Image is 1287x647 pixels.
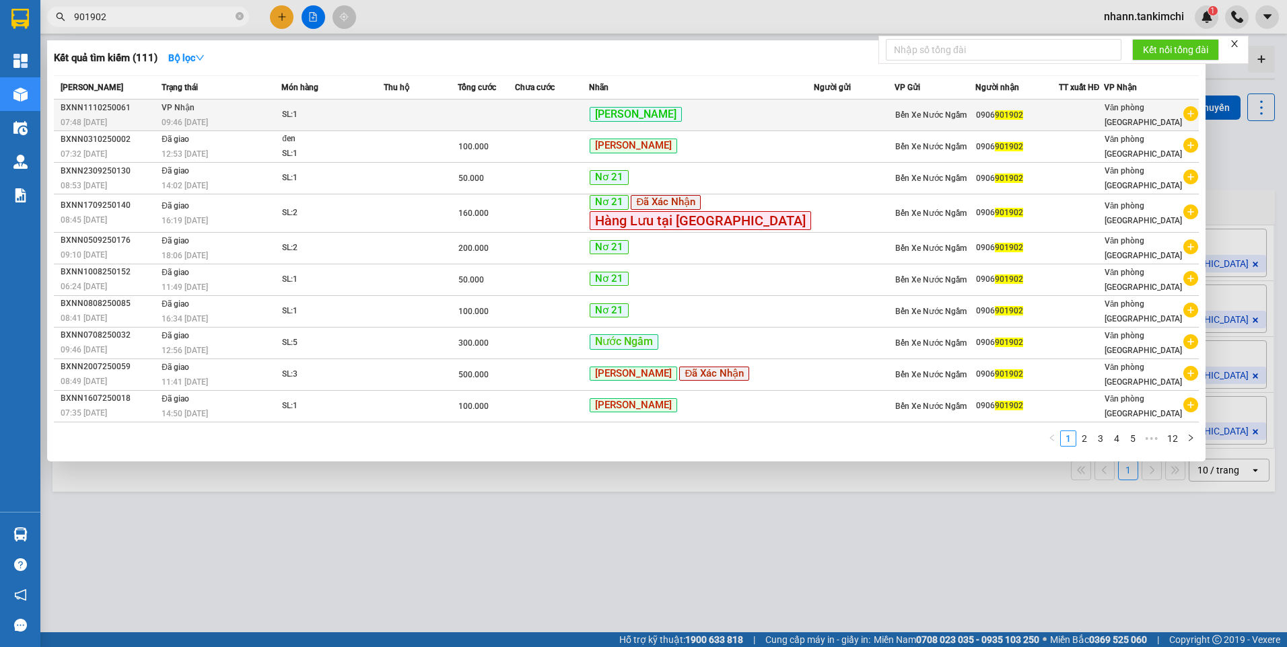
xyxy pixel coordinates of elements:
[458,243,489,253] span: 200.000
[1183,169,1198,184] span: plus-circle
[162,331,189,340] span: Đã giao
[61,101,158,115] div: BXNN1110250061
[1143,42,1208,57] span: Kết nối tổng đài
[975,83,1019,92] span: Người nhận
[458,275,484,284] span: 50.000
[1183,430,1199,447] li: Next Page
[631,195,701,210] span: Đã Xác Nhận
[1109,431,1124,446] a: 4
[1105,268,1182,292] span: Văn phòng [GEOGRAPHIC_DATA]
[995,110,1023,120] span: 901902
[976,172,1058,186] div: 0906
[1104,83,1137,92] span: VP Nhận
[590,334,658,350] span: Nước Ngầm
[168,52,205,63] strong: Bộ lọc
[1105,363,1182,387] span: Văn phòng [GEOGRAPHIC_DATA]
[61,198,158,213] div: BXNN1709250140
[61,181,107,190] span: 08:53 [DATE]
[1183,366,1198,381] span: plus-circle
[1105,135,1182,159] span: Văn phòng [GEOGRAPHIC_DATA]
[1105,331,1182,355] span: Văn phòng [GEOGRAPHIC_DATA]
[61,345,107,354] span: 09:46 [DATE]
[61,297,158,311] div: BXNN0808250085
[1183,397,1198,412] span: plus-circle
[895,402,967,411] span: Bến Xe Nước Ngầm
[1141,430,1162,447] span: •••
[162,299,189,309] span: Đã giao
[995,338,1023,347] span: 901902
[61,118,107,127] span: 07:48 [DATE]
[458,208,489,218] span: 160.000
[1077,431,1092,446] a: 2
[895,243,967,253] span: Bến Xe Nước Ngầm
[61,391,158,406] div: BXNN1607250018
[895,275,967,284] span: Bến Xe Nước Ngầm
[1092,430,1109,447] li: 3
[11,9,29,29] img: logo-vxr
[162,201,189,211] span: Đã giao
[162,268,189,277] span: Đã giao
[1044,430,1060,447] button: left
[13,121,28,135] img: warehouse-icon
[590,303,629,318] span: Nơ 21
[282,147,383,161] div: SL: 1
[61,408,107,418] span: 07:35 [DATE]
[162,216,208,225] span: 16:19 [DATE]
[282,132,383,147] div: đen
[1183,239,1198,254] span: plus-circle
[589,83,608,92] span: Nhãn
[590,139,677,153] span: [PERSON_NAME]
[162,181,208,190] span: 14:02 [DATE]
[1132,39,1219,61] button: Kết nối tổng đài
[162,118,208,127] span: 09:46 [DATE]
[1183,106,1198,121] span: plus-circle
[61,328,158,342] div: BXNN0708250032
[995,208,1023,217] span: 901902
[590,195,629,210] span: Nơ 21
[976,336,1058,350] div: 0906
[515,83,555,92] span: Chưa cước
[162,166,189,176] span: Đã giao
[74,9,233,24] input: Tìm tên, số ĐT hoặc mã đơn
[282,336,383,350] div: SL: 5
[886,39,1121,61] input: Nhập số tổng đài
[61,265,158,279] div: BXNN1008250152
[162,83,198,92] span: Trạng thái
[61,83,123,92] span: [PERSON_NAME]
[162,346,208,355] span: 12:56 [DATE]
[590,272,629,287] span: Nơ 21
[282,241,383,256] div: SL: 2
[61,377,107,386] span: 08:49 [DATE]
[1044,430,1060,447] li: Previous Page
[1105,394,1182,418] span: Văn phòng [GEOGRAPHIC_DATA]
[1076,430,1092,447] li: 2
[162,394,189,404] span: Đã giao
[61,360,158,374] div: BXNN2007250059
[61,250,107,260] span: 09:10 [DATE]
[895,174,967,183] span: Bến Xe Nước Ngầm
[895,307,967,316] span: Bến Xe Nước Ngầm
[14,558,27,571] span: question-circle
[1105,299,1182,323] span: Văn phòng [GEOGRAPHIC_DATA]
[976,272,1058,287] div: 0906
[14,619,27,632] span: message
[995,142,1023,151] span: 901902
[54,51,158,65] h3: Kết quả tìm kiếm ( 111 )
[976,108,1058,122] div: 0906
[14,588,27,601] span: notification
[61,215,107,225] span: 08:45 [DATE]
[458,83,496,92] span: Tổng cước
[61,149,107,159] span: 07:32 [DATE]
[1162,430,1183,447] li: 12
[162,282,208,292] span: 11:49 [DATE]
[61,233,158,248] div: BXNN0509250176
[590,170,629,185] span: Nơ 21
[1183,204,1198,219] span: plus-circle
[458,370,489,379] span: 500.000
[61,164,158,178] div: BXNN2309250130
[13,54,28,68] img: dashboard-icon
[282,304,383,319] div: SL: 1
[282,171,383,186] div: SL: 1
[1125,431,1140,446] a: 5
[1059,83,1100,92] span: TT xuất HĐ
